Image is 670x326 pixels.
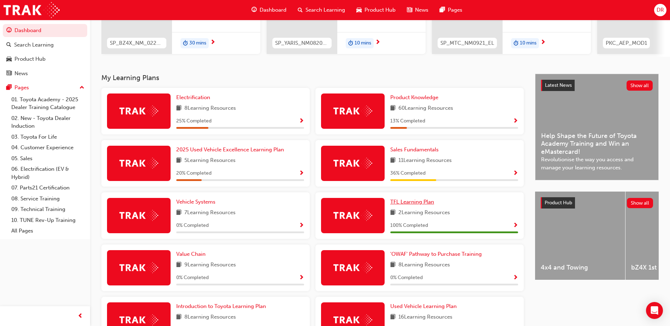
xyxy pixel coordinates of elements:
span: Product Hub [545,200,572,206]
a: search-iconSearch Learning [292,3,351,17]
span: next-icon [540,40,546,46]
div: News [14,70,28,78]
span: 0 % Completed [176,274,209,282]
a: 04. Customer Experience [8,142,87,153]
span: Dashboard [260,6,286,14]
a: Latest NewsShow allHelp Shape the Future of Toyota Academy Training and Win an eMastercard!Revolu... [535,74,659,180]
button: Pages [3,81,87,94]
a: 09. Technical Training [8,204,87,215]
span: 13 % Completed [390,117,425,125]
span: Show Progress [513,223,518,229]
span: Show Progress [299,118,304,125]
span: 20 % Completed [176,169,212,177]
button: DashboardSearch LearningProduct HubNews [3,23,87,81]
span: Show Progress [299,223,304,229]
span: book-icon [176,104,182,113]
div: Open Intercom Messenger [646,302,663,319]
span: search-icon [6,42,11,48]
span: PKC_AEP_MOD1 [606,39,647,47]
a: Search Learning [3,38,87,52]
span: book-icon [390,156,396,165]
a: 01. Toyota Academy - 2025 Dealer Training Catalogue [8,94,87,113]
a: Vehicle Systems [176,198,218,206]
span: book-icon [176,156,182,165]
a: All Pages [8,225,87,236]
span: news-icon [407,6,412,14]
img: Trak [333,314,372,325]
span: Product Hub [364,6,396,14]
span: Value Chain [176,251,206,257]
span: duration-icon [514,39,518,48]
span: Latest News [545,82,572,88]
span: 0 % Completed [176,222,209,230]
span: guage-icon [251,6,257,14]
span: Revolutionise the way you access and manage your learning resources. [541,156,653,171]
span: book-icon [390,261,396,270]
button: Show Progress [299,117,304,126]
button: Show all [627,198,653,208]
a: Product Hub [3,53,87,66]
img: Trak [4,2,60,18]
button: Show Progress [513,169,518,178]
span: News [415,6,428,14]
img: Trak [333,105,372,116]
span: Show Progress [299,275,304,281]
button: Show Progress [513,221,518,230]
span: TFL Learning Plan [390,199,434,205]
span: 8 Learning Resources [184,313,236,322]
img: Trak [119,262,158,273]
span: up-icon [79,83,84,92]
span: 16 Learning Resources [398,313,452,322]
span: Pages [448,6,462,14]
span: 10 mins [355,39,371,47]
a: News [3,67,87,80]
div: Product Hub [14,55,46,63]
span: guage-icon [6,28,12,34]
span: Used Vehicle Learning Plan [390,303,457,309]
span: Show Progress [513,275,518,281]
span: Show Progress [513,170,518,177]
span: Electrification [176,94,210,101]
img: Trak [119,314,158,325]
span: 8 Learning Resources [398,261,450,270]
span: book-icon [390,104,396,113]
span: Show Progress [299,170,304,177]
a: Value Chain [176,250,208,258]
a: 05. Sales [8,153,87,164]
span: Vehicle Systems [176,199,215,205]
button: Show Progress [299,169,304,178]
span: book-icon [176,209,182,217]
span: 0 % Completed [390,274,423,282]
span: next-icon [375,40,380,46]
span: car-icon [356,6,362,14]
a: car-iconProduct Hub [351,3,401,17]
span: 30 mins [189,39,206,47]
button: DR [654,4,666,16]
span: 11 Learning Resources [398,156,452,165]
span: book-icon [176,261,182,270]
a: 06. Electrification (EV & Hybrid) [8,164,87,182]
a: Product Knowledge [390,93,441,102]
a: 2025 Used Vehicle Excellence Learning Plan [176,146,287,154]
span: book-icon [390,313,396,322]
a: Introduction to Toyota Learning Plan [176,302,269,310]
a: guage-iconDashboard [246,3,292,17]
span: 60 Learning Resources [398,104,453,113]
span: duration-icon [348,39,353,48]
span: prev-icon [78,312,83,321]
a: 02. New - Toyota Dealer Induction [8,113,87,132]
span: search-icon [298,6,303,14]
button: Show Progress [513,273,518,282]
button: Show Progress [299,273,304,282]
h3: My Learning Plans [101,74,524,82]
a: Electrification [176,93,213,102]
span: 'OWAF' Pathway to Purchase Training [390,251,482,257]
span: next-icon [210,40,215,46]
span: SP_YARIS_NM0820_EL_05 [275,39,329,47]
img: Trak [119,158,158,169]
a: 'OWAF' Pathway to Purchase Training [390,250,485,258]
a: Dashboard [3,24,87,37]
span: Search Learning [306,6,345,14]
